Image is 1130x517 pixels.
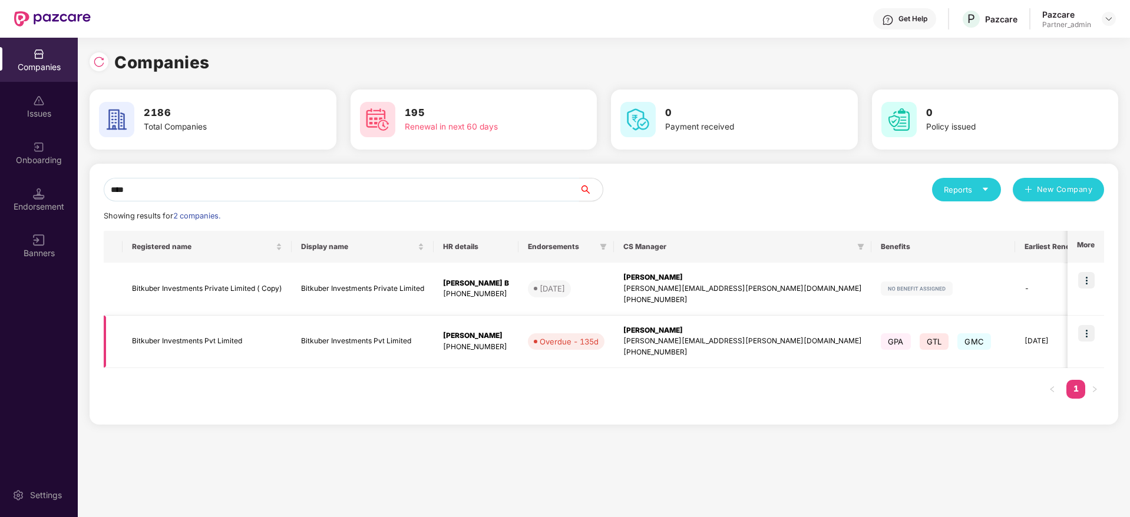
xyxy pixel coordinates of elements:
li: Previous Page [1043,380,1062,399]
div: Pazcare [1042,9,1091,20]
span: plus [1025,185,1032,195]
img: svg+xml;base64,PHN2ZyB4bWxucz0iaHR0cDovL3d3dy53My5vcmcvMjAwMC9zdmciIHdpZHRoPSIxMjIiIGhlaWdodD0iMj... [881,281,953,296]
span: Display name [301,242,415,251]
h3: 0 [926,105,1075,121]
div: Policy issued [926,121,1075,134]
th: Registered name [123,231,292,263]
img: svg+xml;base64,PHN2ZyB3aWR0aD0iMTQuNSIgaGVpZ2h0PSIxNC41IiB2aWV3Qm94PSIwIDAgMTYgMTYiIGZpbGw9Im5vbm... [33,188,45,200]
div: [PHONE_NUMBER] [443,342,509,353]
div: [PERSON_NAME] [443,330,509,342]
div: [PERSON_NAME] [623,272,862,283]
button: search [579,178,603,201]
div: Partner_admin [1042,20,1091,29]
button: left [1043,380,1062,399]
button: plusNew Company [1013,178,1104,201]
div: [PERSON_NAME] [623,325,862,336]
span: GPA [881,333,911,350]
span: search [579,185,603,194]
img: svg+xml;base64,PHN2ZyB4bWxucz0iaHR0cDovL3d3dy53My5vcmcvMjAwMC9zdmciIHdpZHRoPSI2MCIgaGVpZ2h0PSI2MC... [99,102,134,137]
span: filter [857,243,864,250]
div: [DATE] [540,283,565,294]
li: Next Page [1085,380,1104,399]
span: filter [855,240,867,254]
img: svg+xml;base64,PHN2ZyB4bWxucz0iaHR0cDovL3d3dy53My5vcmcvMjAwMC9zdmciIHdpZHRoPSI2MCIgaGVpZ2h0PSI2MC... [620,102,656,137]
h3: 195 [405,105,553,121]
div: [PERSON_NAME][EMAIL_ADDRESS][PERSON_NAME][DOMAIN_NAME] [623,283,862,294]
img: icon [1078,272,1095,289]
img: svg+xml;base64,PHN2ZyBpZD0iUmVsb2FkLTMyeDMyIiB4bWxucz0iaHR0cDovL3d3dy53My5vcmcvMjAwMC9zdmciIHdpZH... [93,56,105,68]
div: [PERSON_NAME][EMAIL_ADDRESS][PERSON_NAME][DOMAIN_NAME] [623,336,862,347]
button: right [1085,380,1104,399]
td: Bitkuber Investments Pvt Limited [292,316,434,369]
div: [PERSON_NAME] B [443,278,509,289]
th: Earliest Renewal [1015,231,1091,263]
span: caret-down [982,185,989,193]
div: Reports [944,184,989,195]
td: Bitkuber Investments Private Limited ( Copy) [123,263,292,316]
th: Benefits [871,231,1015,263]
th: More [1068,231,1104,263]
img: svg+xml;base64,PHN2ZyB3aWR0aD0iMjAiIGhlaWdodD0iMjAiIHZpZXdCb3g9IjAgMCAyMCAyMCIgZmlsbD0ibm9uZSIgeG... [33,141,45,153]
div: Renewal in next 60 days [405,121,553,134]
span: right [1091,386,1098,393]
h3: 2186 [144,105,292,121]
span: filter [600,243,607,250]
h1: Companies [114,49,210,75]
img: svg+xml;base64,PHN2ZyBpZD0iSXNzdWVzX2Rpc2FibGVkIiB4bWxucz0iaHR0cDovL3d3dy53My5vcmcvMjAwMC9zdmciIH... [33,95,45,107]
div: Pazcare [985,14,1017,25]
div: Get Help [898,14,927,24]
img: svg+xml;base64,PHN2ZyB4bWxucz0iaHR0cDovL3d3dy53My5vcmcvMjAwMC9zdmciIHdpZHRoPSI2MCIgaGVpZ2h0PSI2MC... [881,102,917,137]
div: Payment received [665,121,814,134]
span: Showing results for [104,211,220,220]
span: P [967,12,975,26]
td: - [1015,263,1091,316]
img: svg+xml;base64,PHN2ZyB3aWR0aD0iMTYiIGhlaWdodD0iMTYiIHZpZXdCb3g9IjAgMCAxNiAxNiIgZmlsbD0ibm9uZSIgeG... [33,234,45,246]
span: New Company [1037,184,1093,195]
span: 2 companies. [173,211,220,220]
img: svg+xml;base64,PHN2ZyB4bWxucz0iaHR0cDovL3d3dy53My5vcmcvMjAwMC9zdmciIHdpZHRoPSI2MCIgaGVpZ2h0PSI2MC... [360,102,395,137]
div: Settings [27,489,65,501]
span: GMC [957,333,991,350]
img: svg+xml;base64,PHN2ZyBpZD0iQ29tcGFuaWVzIiB4bWxucz0iaHR0cDovL3d3dy53My5vcmcvMjAwMC9zdmciIHdpZHRoPS... [33,48,45,60]
span: Endorsements [528,242,595,251]
img: svg+xml;base64,PHN2ZyBpZD0iU2V0dGluZy0yMHgyMCIgeG1sbnM9Imh0dHA6Ly93d3cudzMub3JnLzIwMDAvc3ZnIiB3aW... [12,489,24,501]
li: 1 [1066,380,1085,399]
td: Bitkuber Investments Private Limited [292,263,434,316]
div: Overdue - 135d [540,336,599,347]
td: [DATE] [1015,316,1091,369]
td: Bitkuber Investments Pvt Limited [123,316,292,369]
img: New Pazcare Logo [14,11,91,26]
span: GTL [920,333,949,350]
th: Display name [292,231,434,263]
span: left [1049,386,1056,393]
div: [PHONE_NUMBER] [623,294,862,306]
div: [PHONE_NUMBER] [623,347,862,358]
span: filter [597,240,609,254]
span: CS Manager [623,242,853,251]
div: Total Companies [144,121,292,134]
img: svg+xml;base64,PHN2ZyBpZD0iSGVscC0zMngzMiIgeG1sbnM9Imh0dHA6Ly93d3cudzMub3JnLzIwMDAvc3ZnIiB3aWR0aD... [882,14,894,26]
a: 1 [1066,380,1085,397]
img: svg+xml;base64,PHN2ZyBpZD0iRHJvcGRvd24tMzJ4MzIiIHhtbG5zPSJodHRwOi8vd3d3LnczLm9yZy8yMDAwL3N2ZyIgd2... [1104,14,1114,24]
h3: 0 [665,105,814,121]
div: [PHONE_NUMBER] [443,289,509,300]
span: Registered name [132,242,273,251]
th: HR details [434,231,518,263]
img: icon [1078,325,1095,342]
